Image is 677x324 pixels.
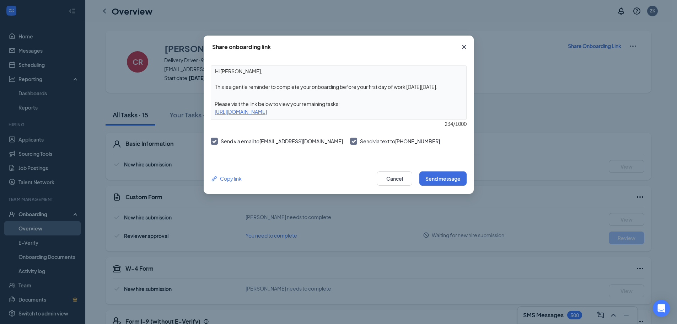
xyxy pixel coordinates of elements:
button: Send message [419,171,467,186]
div: Share onboarding link [212,43,271,51]
svg: Cross [460,43,468,51]
div: Please visit the link below to view your remaining tasks: [211,100,466,108]
div: Copy link [211,175,242,182]
textarea: Hi [PERSON_NAME], This is a gentle reminder to complete your onboarding before your first day of ... [211,66,466,92]
span: Send via text to [PHONE_NUMBER] [360,138,440,144]
svg: Link [211,175,218,182]
div: [URL][DOMAIN_NAME] [211,108,466,116]
button: Link Copy link [211,175,242,182]
span: Send via email to [EMAIL_ADDRESS][DOMAIN_NAME] [221,138,343,144]
svg: Checkmark [211,138,217,144]
div: Open Intercom Messenger [653,300,670,317]
button: Close [455,36,474,58]
svg: Checkmark [350,138,356,144]
div: 234 / 1000 [211,120,467,128]
button: Cancel [377,171,412,186]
